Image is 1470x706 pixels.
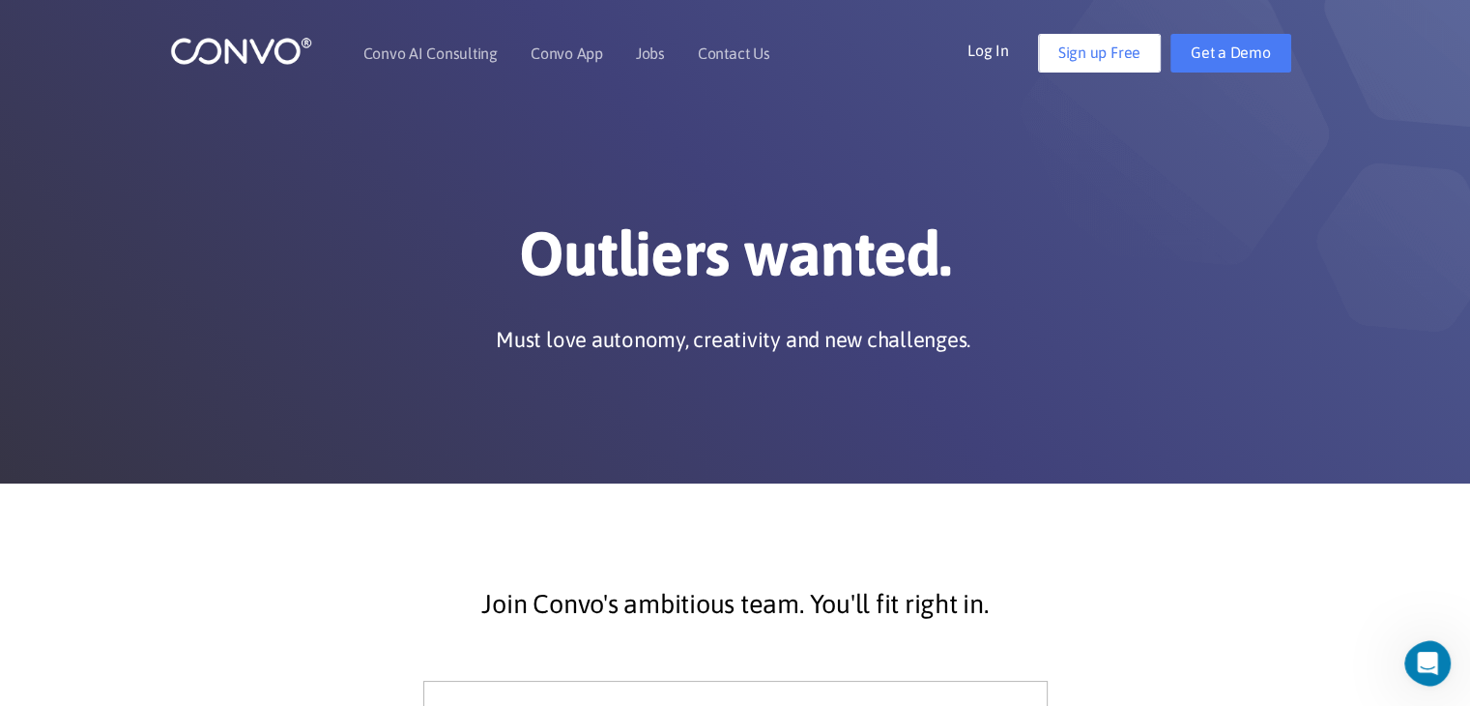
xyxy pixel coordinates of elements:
[967,34,1038,65] a: Log In
[214,580,1257,629] p: Join Convo's ambitious team. You'll fit right in.
[698,45,770,61] a: Contact Us
[363,45,498,61] a: Convo AI Consulting
[1038,34,1161,73] a: Sign up Free
[531,45,603,61] a: Convo App
[170,36,312,66] img: logo_1.png
[199,217,1272,306] h1: Outliers wanted.
[1404,640,1464,687] iframe: Intercom live chat
[1170,34,1291,73] a: Get a Demo
[636,45,665,61] a: Jobs
[496,325,970,354] p: Must love autonomy, creativity and new challenges.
